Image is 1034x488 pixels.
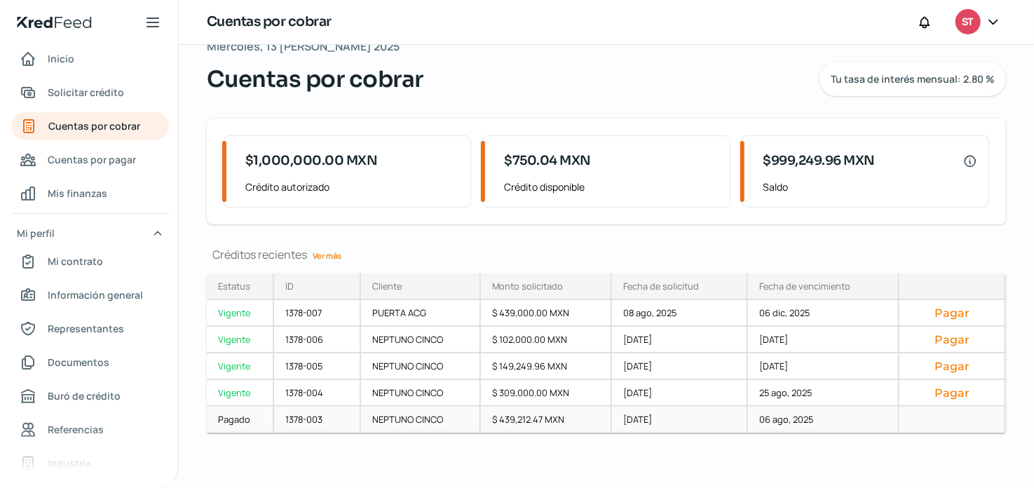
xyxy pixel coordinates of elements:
[48,50,74,67] span: Inicio
[207,62,423,96] span: Cuentas por cobrar
[361,353,481,380] div: NEPTUNO CINCO
[207,407,274,433] a: Pagado
[962,14,974,31] span: ST
[11,79,169,107] a: Solicitar crédito
[492,280,564,292] div: Monto solicitado
[11,146,169,174] a: Cuentas por pagar
[48,286,143,304] span: Información general
[361,327,481,353] div: NEPTUNO CINCO
[285,280,294,292] div: ID
[748,300,899,327] div: 06 dic, 2025
[11,315,169,343] a: Representantes
[11,112,169,140] a: Cuentas por cobrar
[504,151,591,170] span: $750.04 MXN
[11,416,169,444] a: Referencias
[504,178,718,196] span: Crédito disponible
[911,306,993,320] button: Pagar
[207,247,1006,262] div: Créditos recientes
[911,359,993,373] button: Pagar
[274,407,361,433] div: 1378-003
[911,386,993,400] button: Pagar
[245,151,378,170] span: $1,000,000.00 MXN
[48,252,103,270] span: Mi contrato
[361,380,481,407] div: NEPTUNO CINCO
[11,248,169,276] a: Mi contrato
[763,151,876,170] span: $999,249.96 MXN
[361,300,481,327] div: PUERTA ACG
[11,449,169,477] a: Industria
[48,320,124,337] span: Representantes
[48,117,140,135] span: Cuentas por cobrar
[48,184,107,202] span: Mis finanzas
[48,421,104,438] span: Referencias
[274,327,361,353] div: 1378-006
[11,348,169,377] a: Documentos
[48,83,124,101] span: Solicitar crédito
[759,280,850,292] div: Fecha de vencimiento
[207,36,400,57] span: Miércoles, 13 [PERSON_NAME] 2025
[612,300,748,327] div: 08 ago, 2025
[274,300,361,327] div: 1378-007
[372,280,402,292] div: Cliente
[748,353,899,380] div: [DATE]
[612,407,748,433] div: [DATE]
[612,380,748,407] div: [DATE]
[748,327,899,353] div: [DATE]
[763,178,977,196] span: Saldo
[831,74,995,84] span: Tu tasa de interés mensual: 2.80 %
[911,332,993,346] button: Pagar
[11,281,169,309] a: Información general
[481,327,613,353] div: $ 102,000.00 MXN
[48,387,121,405] span: Buró de crédito
[48,454,91,472] span: Industria
[207,380,274,407] a: Vigente
[274,380,361,407] div: 1378-004
[218,280,250,292] div: Estatus
[207,12,332,32] h1: Cuentas por cobrar
[207,300,274,327] a: Vigente
[11,382,169,410] a: Buró de crédito
[361,407,481,433] div: NEPTUNO CINCO
[245,178,459,196] span: Crédito autorizado
[48,151,136,168] span: Cuentas por pagar
[481,380,613,407] div: $ 309,000.00 MXN
[481,300,613,327] div: $ 439,000.00 MXN
[11,179,169,208] a: Mis finanzas
[748,407,899,433] div: 06 ago, 2025
[481,407,613,433] div: $ 439,212.47 MXN
[612,353,748,380] div: [DATE]
[48,353,109,371] span: Documentos
[307,245,347,266] a: Ver más
[623,280,699,292] div: Fecha de solicitud
[612,327,748,353] div: [DATE]
[748,380,899,407] div: 25 ago, 2025
[17,224,55,242] span: Mi perfil
[11,45,169,73] a: Inicio
[207,327,274,353] a: Vigente
[481,353,613,380] div: $ 149,249.96 MXN
[274,353,361,380] div: 1378-005
[207,353,274,380] a: Vigente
